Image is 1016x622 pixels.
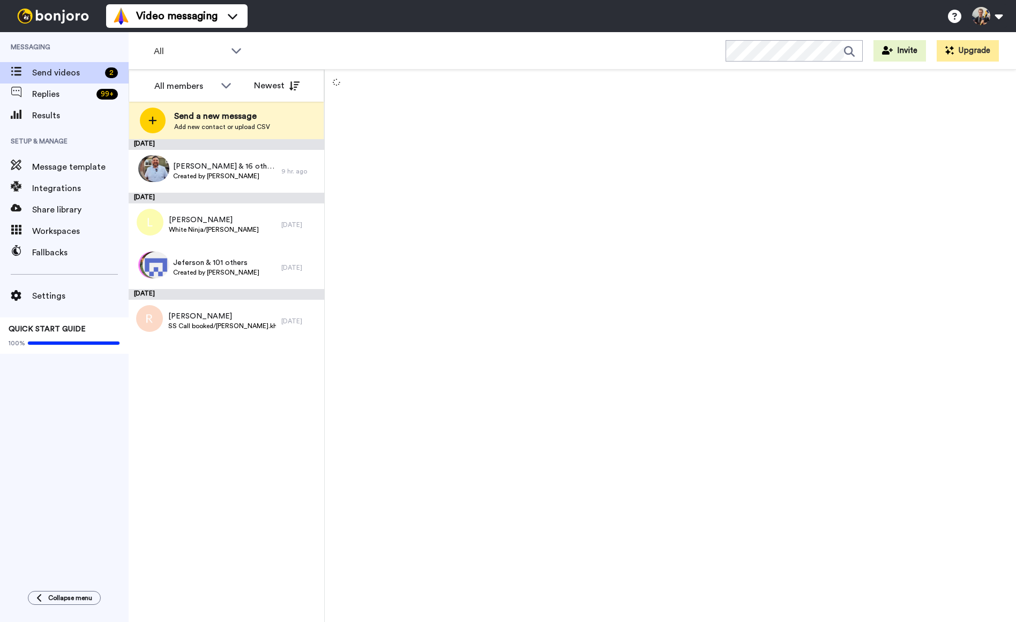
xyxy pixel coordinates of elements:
[140,252,167,278] img: e9f1aec3-e767-48cf-aeac-cae3f3add142.jpg
[136,9,218,24] span: Video messaging
[96,89,118,100] div: 99 +
[129,289,324,300] div: [DATE]
[138,252,165,278] img: si.png
[129,193,324,203] div: [DATE]
[32,246,129,259] span: Fallbacks
[281,167,319,176] div: 9 hr. ago
[32,203,129,216] span: Share library
[138,155,165,182] img: f0fee6f7-db04-4706-bcb5-3b50d4ee1896.jpg
[281,221,319,229] div: [DATE]
[143,252,169,278] img: e95e8fa2-44bc-4203-bf19-9913ffebba43.webp
[9,325,86,333] span: QUICK START GUIDE
[32,88,92,101] span: Replies
[32,109,129,122] span: Results
[32,161,129,173] span: Message template
[32,182,129,195] span: Integrations
[169,215,259,225] span: [PERSON_NAME]
[48,594,92,602] span: Collapse menu
[140,155,167,182] img: 160658e0-a624-497e-84d1-5c2709ca11d4.jpg
[28,591,101,605] button: Collapse menu
[105,67,118,78] div: 2
[154,80,215,93] div: All members
[32,225,129,238] span: Workspaces
[169,225,259,234] span: White Ninja/[PERSON_NAME]
[168,311,276,322] span: [PERSON_NAME]
[173,172,276,180] span: Created by [PERSON_NAME]
[32,290,129,302] span: Settings
[873,40,926,62] button: Invite
[129,139,324,150] div: [DATE]
[174,110,270,123] span: Send a new message
[173,161,276,172] span: [PERSON_NAME] & 16 others
[281,317,319,325] div: [DATE]
[174,123,270,131] span: Add new contact or upload CSV
[136,305,163,332] img: r.png
[281,263,319,272] div: [DATE]
[13,9,93,24] img: bj-logo-header-white.svg
[32,66,101,79] span: Send videos
[173,257,259,268] span: Jeferson & 101 others
[113,7,130,25] img: vm-color.svg
[9,339,25,347] span: 100%
[937,40,999,62] button: Upgrade
[173,268,259,277] span: Created by [PERSON_NAME]
[168,322,276,330] span: SS Call booked/[PERSON_NAME].khalil96
[137,209,163,236] img: l.png
[246,75,308,96] button: Newest
[154,45,226,58] span: All
[143,155,169,182] img: e86f5016-da0d-4917-bcdc-ea839204cc1e.jpg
